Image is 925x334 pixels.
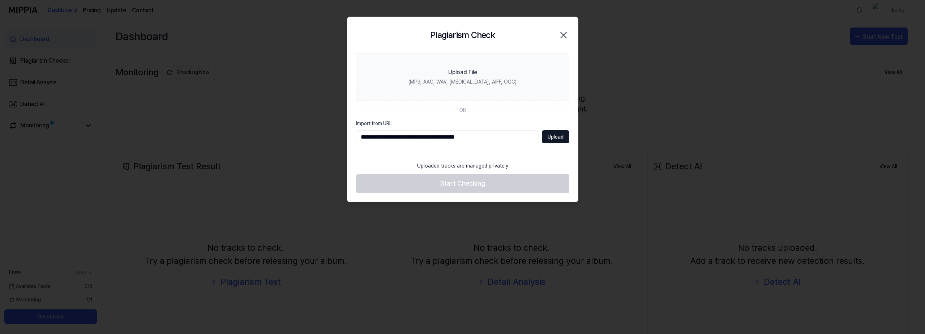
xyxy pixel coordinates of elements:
div: Upload File [448,68,477,77]
h2: Plagiarism Check [430,29,495,42]
button: Upload [542,130,569,143]
div: (MP3, AAC, WAV, [MEDICAL_DATA], AIFF, OGG) [408,78,517,86]
div: OR [459,106,466,114]
label: Import from URL [356,120,569,127]
div: Uploaded tracks are managed privately [413,158,513,174]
